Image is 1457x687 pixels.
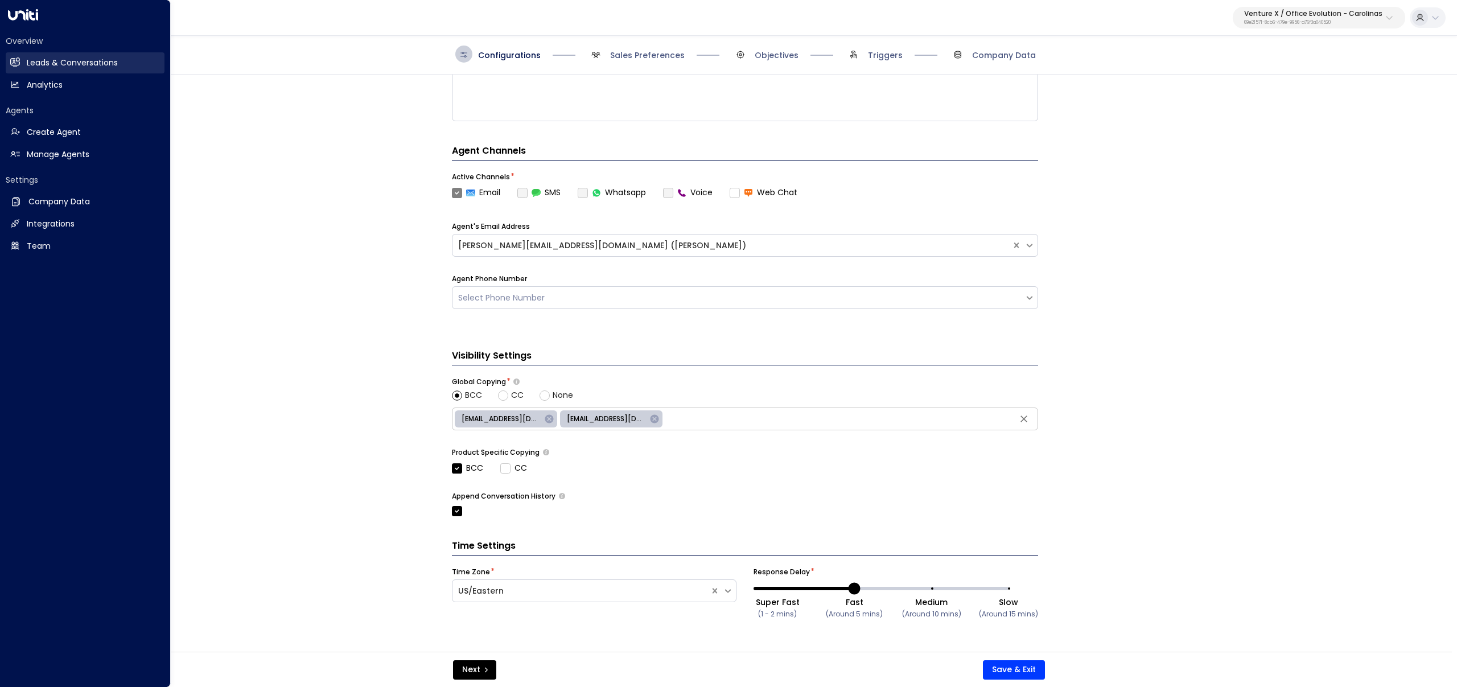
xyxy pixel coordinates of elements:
[452,539,1038,556] h3: Time Settings
[6,75,164,96] a: Analytics
[1244,20,1382,25] p: 69e21571-8cb6-479e-9956-a76f3a040520
[1233,7,1405,28] button: Venture X / Office Evolution - Carolinas69e21571-8cb6-479e-9956-a76f3a040520
[452,377,506,387] label: Global Copying
[458,292,1019,304] div: Select Phone Number
[758,609,797,619] small: (1 - 2 mins)
[902,609,961,619] small: (Around 10 mins)
[663,187,713,199] label: Voice
[452,491,555,501] label: Append Conversation History
[979,597,1038,608] div: Slow
[27,218,75,230] h2: Integrations
[6,213,164,235] a: Integrations
[6,52,164,73] a: Leads & Conversations
[453,660,496,680] button: Next
[560,410,662,427] div: [EMAIL_ADDRESS][DOMAIN_NAME]
[27,240,51,252] h2: Team
[730,187,797,199] label: Web Chat
[452,221,530,232] label: Agent's Email Address
[983,660,1045,680] button: Save & Exit
[578,187,646,199] div: To activate this channel, please go to the Integrations page
[27,126,81,138] h2: Create Agent
[6,236,164,257] a: Team
[6,144,164,165] a: Manage Agents
[27,57,118,69] h2: Leads & Conversations
[452,144,1038,161] h4: Agent Channels
[452,462,483,474] label: BCC
[6,35,164,47] h2: Overview
[6,122,164,143] a: Create Agent
[455,414,548,424] span: [EMAIL_ADDRESS][DOMAIN_NAME]
[517,187,561,199] label: SMS
[560,414,653,424] span: [EMAIL_ADDRESS][DOMAIN_NAME]
[452,349,1038,365] h3: Visibility Settings
[458,240,1006,252] div: [PERSON_NAME][EMAIL_ADDRESS][DOMAIN_NAME] ([PERSON_NAME])
[663,187,713,199] div: To activate this channel, please go to the Integrations page
[27,149,89,161] h2: Manage Agents
[1244,10,1382,17] p: Venture X / Office Evolution - Carolinas
[6,105,164,116] h2: Agents
[979,609,1038,619] small: (Around 15 mins)
[559,493,565,499] button: Only use if needed, as email clients normally append the conversation history to outgoing emails....
[452,187,500,199] label: Email
[513,378,520,385] button: Choose whether the agent should include specific emails in the CC or BCC line of all outgoing ema...
[553,389,573,401] span: None
[756,597,800,608] div: Super Fast
[543,449,549,455] button: Determine if there should be product-specific CC or BCC rules for all of the agent’s emails. Sele...
[868,50,903,61] span: Triggers
[578,187,646,199] label: Whatsapp
[27,79,63,91] h2: Analytics
[28,196,90,208] h2: Company Data
[465,389,482,401] span: BCC
[972,50,1036,61] span: Company Data
[754,567,810,577] label: Response Delay
[826,609,883,619] small: (Around 5 mins)
[452,567,490,577] label: Time Zone
[452,274,527,284] label: Agent Phone Number
[826,597,883,608] div: Fast
[478,50,541,61] span: Configurations
[500,462,527,474] label: CC
[902,597,961,608] div: Medium
[6,191,164,212] a: Company Data
[755,50,799,61] span: Objectives
[1015,410,1032,427] button: Clear
[455,410,557,427] div: [EMAIL_ADDRESS][DOMAIN_NAME]
[6,174,164,186] h2: Settings
[511,389,524,401] span: CC
[452,172,510,182] label: Active Channels
[452,447,540,458] label: Product Specific Copying
[517,187,561,199] div: To activate this channel, please go to the Integrations page
[610,50,685,61] span: Sales Preferences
